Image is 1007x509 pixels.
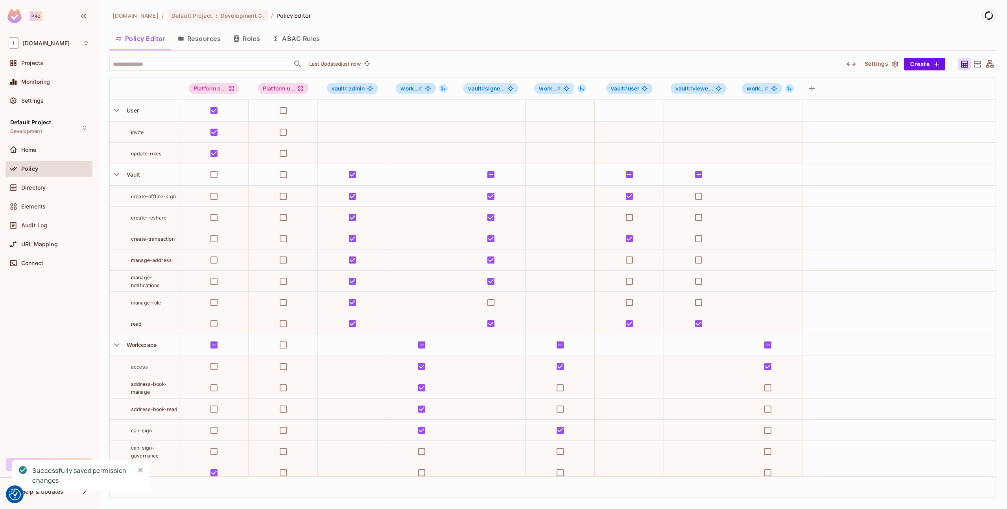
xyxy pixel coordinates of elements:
[271,12,273,19] li: /
[675,85,692,92] span: vault
[124,107,139,114] span: User
[131,364,148,370] span: access
[292,59,303,70] button: Open
[227,29,266,48] button: Roles
[189,83,239,94] span: Platform admin
[215,13,218,19] span: :
[362,59,372,69] button: refresh
[131,300,161,306] span: manage-rule
[21,147,37,153] span: Home
[124,341,157,348] span: Workspace
[419,85,422,92] span: #
[21,241,58,247] span: URL Mapping
[9,489,21,500] img: Revisit consent button
[10,119,51,125] span: Default Project
[671,83,727,94] span: vault#viewer
[539,85,561,92] span: work...
[131,194,176,199] span: create-offline-sign
[258,83,308,94] span: Platform user
[221,12,257,19] span: Development
[131,236,175,242] span: create-transaction
[258,83,308,94] div: Platform u...
[21,222,47,229] span: Audit Log
[468,85,485,92] span: vault
[32,466,128,485] div: Successfully saved permission changes
[131,275,160,288] span: manage-notifications
[400,85,422,92] span: work...
[131,428,152,433] span: can-sign
[742,83,782,94] span: workspace#viewer
[131,445,159,459] span: can-sign-governance
[172,12,212,19] span: Default Project
[266,29,326,48] button: ABAC Rules
[21,260,43,266] span: Connect
[345,85,348,92] span: #
[131,151,162,157] span: update-roles
[131,257,172,263] span: manage-address
[675,85,713,92] span: viewe...
[21,203,46,210] span: Elements
[277,12,311,19] span: Policy Editor
[396,83,435,94] span: workspace#admin
[364,60,371,68] span: refresh
[7,9,22,23] img: SReyMgAAAABJRU5ErkJggg==
[361,59,372,69] span: Click to refresh data
[10,128,42,135] span: Development
[23,40,70,46] span: Workspace: iofinnet.com
[904,58,945,70] button: Create
[534,83,574,94] span: workspace#signer
[21,98,44,104] span: Settings
[124,171,140,178] span: Vault
[113,12,159,19] span: the active workspace
[131,129,144,135] span: invite
[131,406,178,412] span: address-book-read
[131,215,166,221] span: create-reshare
[189,83,239,94] div: Platform a...
[21,79,50,85] span: Monitoring
[162,12,164,19] li: /
[135,464,146,476] button: Close
[983,9,996,22] img: Ester Alvarez Feijoo
[309,61,361,67] p: Last Updated just now
[21,184,46,191] span: Directory
[30,11,42,21] div: Pro
[21,166,38,172] span: Policy
[747,85,768,92] span: work...
[9,37,19,49] span: I
[861,58,901,70] button: Settings
[109,29,172,48] button: Policy Editor
[611,85,640,92] span: user
[21,60,43,66] span: Projects
[131,381,167,395] span: address-book-manage
[468,85,505,92] span: signe...
[332,85,349,92] span: vault
[9,489,21,500] button: Consent Preferences
[481,85,485,92] span: #
[463,83,518,94] span: vault#signer
[765,85,768,92] span: #
[624,85,627,92] span: #
[131,321,142,327] span: read
[557,85,561,92] span: #
[332,85,365,92] span: admin
[689,85,692,92] span: #
[172,29,227,48] button: Resources
[611,85,628,92] span: vault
